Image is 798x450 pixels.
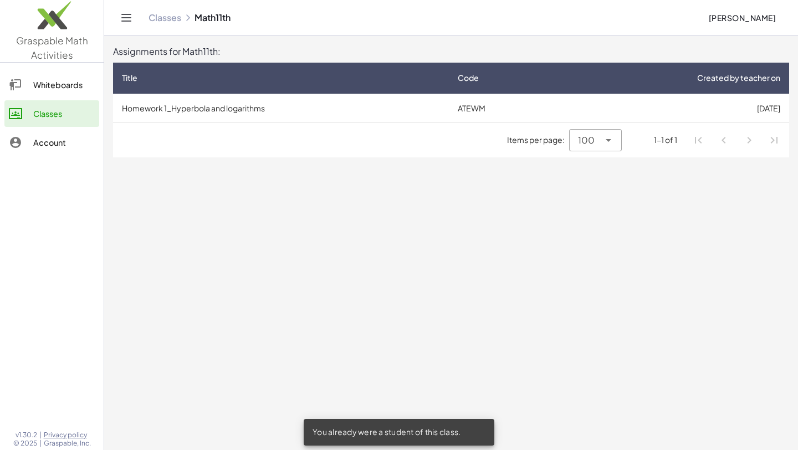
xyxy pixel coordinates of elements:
button: [PERSON_NAME] [699,8,785,28]
div: Classes [33,107,95,120]
a: Classes [4,100,99,127]
span: | [39,439,42,448]
td: [DATE] [554,94,789,122]
span: Code [458,72,479,84]
span: Graspable Math Activities [16,34,88,61]
div: Whiteboards [33,78,95,91]
span: Items per page: [507,134,569,146]
span: v1.30.2 [16,431,37,439]
a: Whiteboards [4,71,99,98]
span: Created by teacher on [697,72,780,84]
span: Graspable, Inc. [44,439,91,448]
a: Classes [149,12,181,23]
div: 1-1 of 1 [654,134,677,146]
span: © 2025 [13,439,37,448]
span: | [39,431,42,439]
a: Account [4,129,99,156]
td: ATEWM [449,94,554,122]
td: Homework 1_Hyperbola and logarithms [113,94,449,122]
a: Privacy policy [44,431,91,439]
span: 100 [578,134,595,147]
div: You already were a student of this class. [304,419,494,446]
div: Account [33,136,95,149]
span: [PERSON_NAME] [708,13,776,23]
nav: Pagination Navigation [686,127,787,153]
span: Title [122,72,137,84]
div: Assignments for Math11th: [113,45,789,58]
button: Toggle navigation [117,9,135,27]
